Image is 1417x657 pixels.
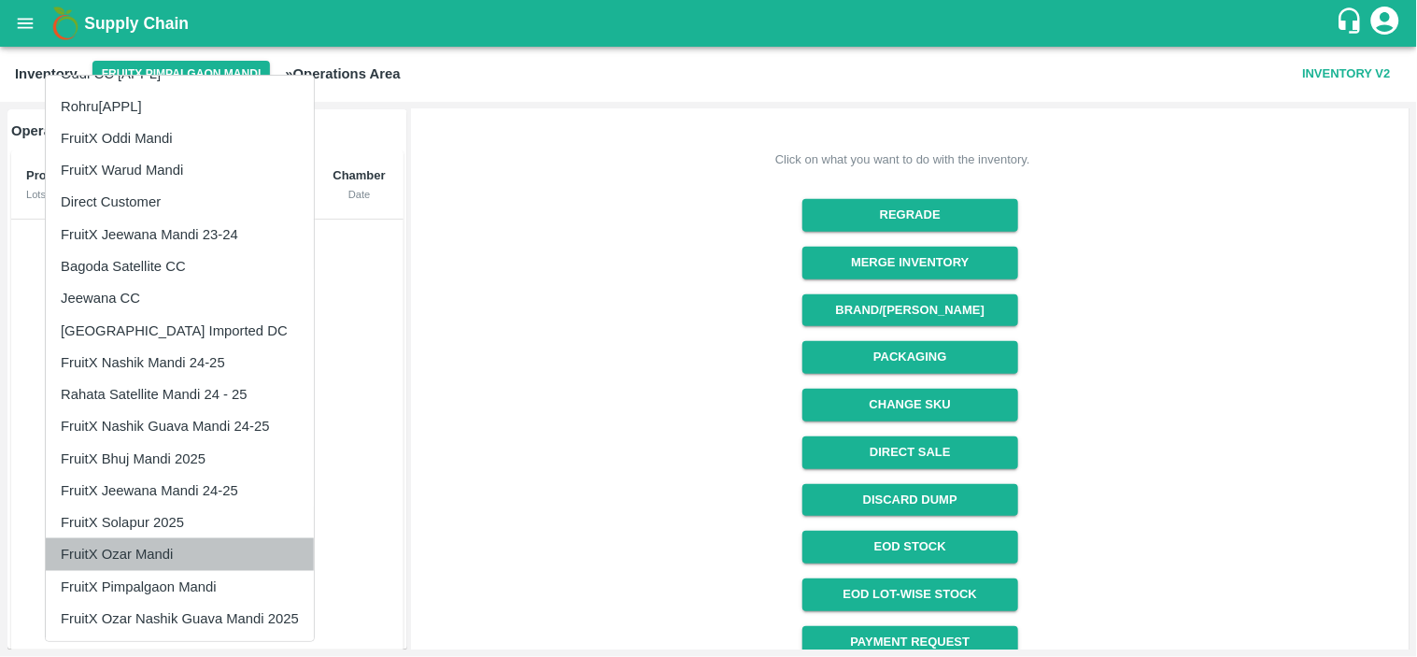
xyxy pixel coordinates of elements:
li: FruitX Solapur 2025 [46,507,314,538]
li: Rohru[APPL] [46,91,314,122]
li: FruitX Jeewana Mandi 23-24 [46,219,314,250]
li: FruitX Oddi Mandi [46,122,314,154]
li: FruitX Ozar Mandi [46,538,314,570]
li: FruitX Nashik Guava Mandi 24-25 [46,410,314,442]
li: [GEOGRAPHIC_DATA] Imported DC [46,315,314,347]
li: FruitX Jeewana Mandi 24-25 [46,475,314,507]
li: Jeewana CC [46,282,314,314]
li: Rahata Satellite Mandi 24 - 25 [46,378,314,410]
li: Bagoda Satellite CC [46,250,314,282]
li: FruitX Nashik Mandi 24-25 [46,347,314,378]
li: FruitX Pimpalgaon Mandi [46,571,314,603]
li: FruitX Ozar Nashik Guava Mandi 2025 [46,603,314,635]
li: FruitX Bhuj Mandi 2025 [46,443,314,475]
li: Direct Customer [46,186,314,218]
li: FruitX Warud Mandi [46,154,314,186]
